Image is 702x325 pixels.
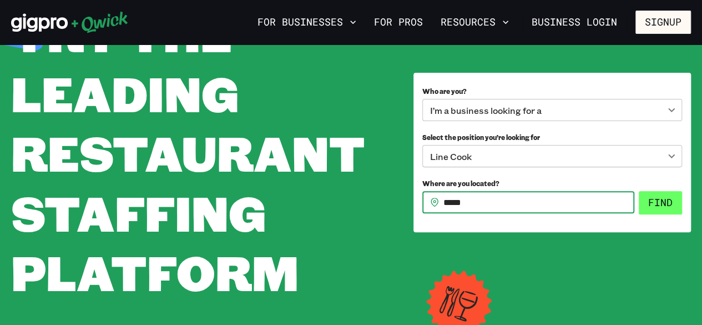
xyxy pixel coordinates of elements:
[422,179,499,188] span: Where are you located?
[639,191,682,214] button: Find
[422,145,682,167] div: Line Cook
[422,87,467,96] span: Who are you?
[436,13,513,32] button: Resources
[635,11,691,34] button: Signup
[422,133,540,142] span: Select the position you’re looking for
[370,13,427,32] a: For Pros
[253,13,361,32] button: For Businesses
[11,1,365,304] span: TRY THE LEADING RESTAURANT STAFFING PLATFORM
[422,99,682,121] div: I’m a business looking for a
[522,11,627,34] a: Business Login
